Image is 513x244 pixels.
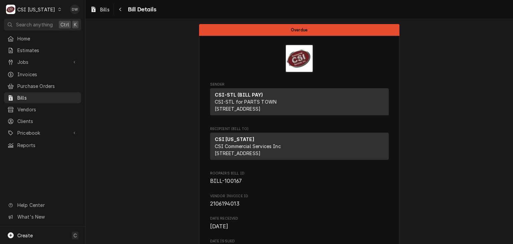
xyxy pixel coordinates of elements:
[215,136,254,142] strong: CSI [US_STATE]
[210,82,389,118] div: Bill Sender
[16,21,53,28] span: Search anything
[17,47,78,54] span: Estimates
[4,33,81,44] a: Home
[4,211,81,222] a: Go to What's New
[17,202,77,209] span: Help Center
[17,129,68,136] span: Pricebook
[210,239,389,244] span: Date Issued
[17,6,55,13] div: CSI [US_STATE]
[17,233,33,238] span: Create
[210,223,228,230] span: [DATE]
[210,194,389,199] span: Vendor Invoice ID
[215,99,277,112] span: CSI-STL for PARTS TOWN [STREET_ADDRESS]
[74,21,77,28] span: K
[6,5,15,14] div: CSI Kentucky's Avatar
[17,118,78,125] span: Clients
[210,126,389,132] span: Recipient (Bill To)
[126,5,156,14] span: Bill Details
[210,201,240,207] span: 2106194013
[17,94,78,101] span: Bills
[210,133,389,160] div: Received (Bill From)
[210,88,389,118] div: Sender
[4,81,81,92] a: Purchase Orders
[210,178,242,184] span: BILL-100167
[88,4,112,15] a: Bills
[199,24,399,36] div: Status
[17,213,77,220] span: What's New
[115,4,126,15] button: Navigate back
[210,223,389,231] span: Date Received
[17,71,78,78] span: Invoices
[4,56,81,68] a: Go to Jobs
[4,92,81,103] a: Bills
[210,88,389,115] div: Sender
[210,82,389,87] span: Sender
[70,5,79,14] div: DW
[4,104,81,115] a: Vendors
[4,45,81,56] a: Estimates
[285,44,313,73] img: Logo
[210,171,389,176] span: Roopairs Bill ID
[4,200,81,211] a: Go to Help Center
[4,69,81,80] a: Invoices
[100,6,110,13] span: Bills
[4,19,81,30] button: Search anythingCtrlK
[4,116,81,127] a: Clients
[210,194,389,208] div: Vendor Invoice ID
[210,171,389,185] div: Roopairs Bill ID
[210,216,389,230] div: Date Received
[17,142,78,149] span: Reports
[17,58,68,66] span: Jobs
[60,21,69,28] span: Ctrl
[215,143,281,156] span: CSI Commercial Services Inc [STREET_ADDRESS]
[215,92,263,98] strong: CSI-STL (BILL PAY)
[291,28,308,32] span: Overdue
[70,5,79,14] div: Dyane Weber's Avatar
[210,126,389,163] div: Bill Recipient
[210,200,389,208] span: Vendor Invoice ID
[17,35,78,42] span: Home
[210,216,389,221] span: Date Received
[6,5,15,14] div: C
[4,140,81,151] a: Reports
[210,133,389,162] div: Recipient (Ship To)
[73,232,77,239] span: C
[17,83,78,90] span: Purchase Orders
[4,127,81,138] a: Go to Pricebook
[17,106,78,113] span: Vendors
[210,177,389,185] span: Roopairs Bill ID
